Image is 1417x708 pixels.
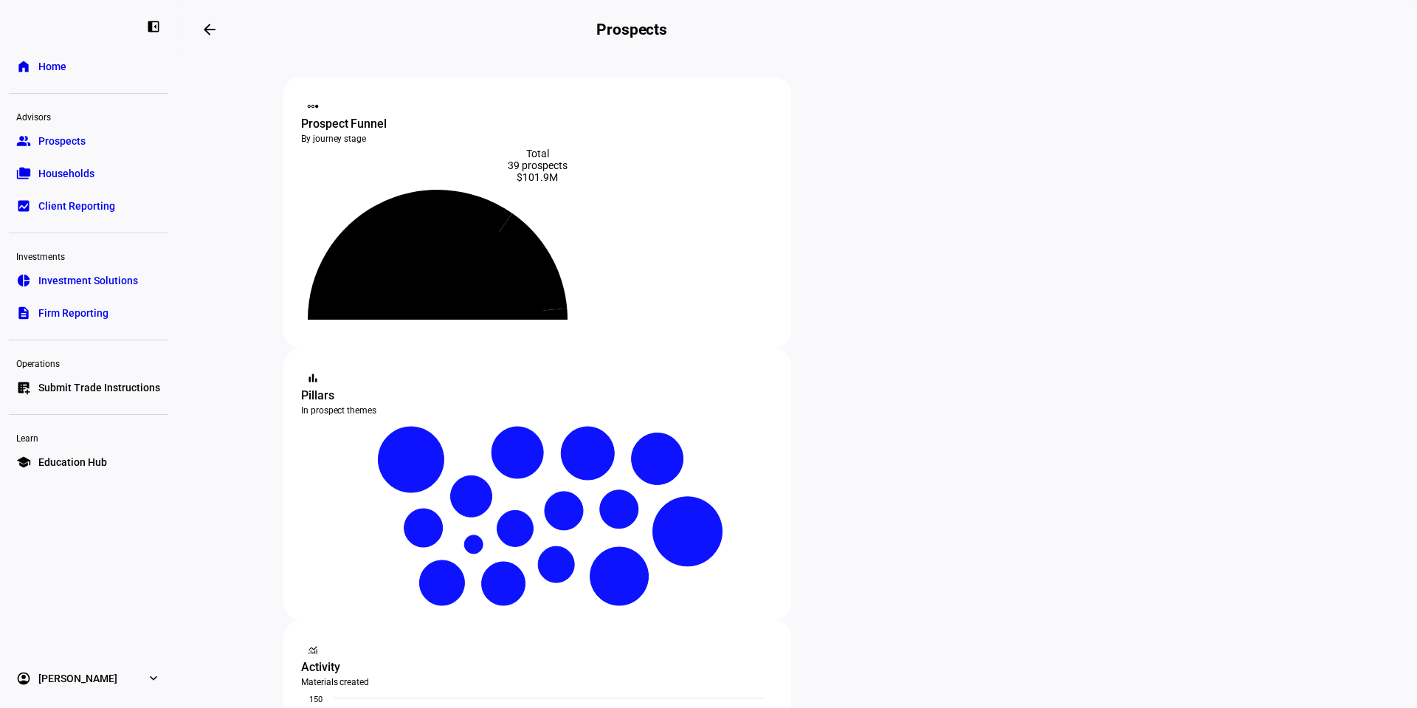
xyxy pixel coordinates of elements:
div: Activity [301,659,773,676]
span: Submit Trade Instructions [38,380,160,395]
div: Prospect Funnel [301,115,773,133]
div: Materials created [301,676,773,688]
h2: Prospects [596,21,667,38]
div: Advisors [9,106,168,126]
span: [PERSON_NAME] [38,671,117,686]
eth-mat-symbol: description [16,306,31,320]
div: Total [301,148,773,159]
a: homeHome [9,52,168,81]
div: In prospect themes [301,405,773,416]
mat-icon: monitoring [306,642,320,657]
span: Households [38,166,94,181]
a: descriptionFirm Reporting [9,298,168,328]
a: groupProspects [9,126,168,156]
eth-mat-symbol: account_circle [16,671,31,686]
div: By journey stage [301,133,773,145]
span: Firm Reporting [38,306,108,320]
eth-mat-symbol: left_panel_close [146,19,161,34]
eth-mat-symbol: bid_landscape [16,199,31,213]
div: Pillars [301,387,773,405]
a: folder_copyHouseholds [9,159,168,188]
mat-icon: bar_chart [306,371,320,385]
div: Investments [9,245,168,266]
span: Client Reporting [38,199,115,213]
eth-mat-symbol: pie_chart [16,273,31,288]
a: pie_chartInvestment Solutions [9,266,168,295]
div: Operations [9,352,168,373]
span: Home [38,59,66,74]
span: Prospects [38,134,86,148]
eth-mat-symbol: group [16,134,31,148]
eth-mat-symbol: expand_more [146,671,161,686]
eth-mat-symbol: folder_copy [16,166,31,181]
text: 150 [309,695,323,704]
eth-mat-symbol: home [16,59,31,74]
eth-mat-symbol: school [16,455,31,470]
mat-icon: steppers [306,99,320,114]
eth-mat-symbol: list_alt_add [16,380,31,395]
a: bid_landscapeClient Reporting [9,191,168,221]
span: Investment Solutions [38,273,138,288]
mat-icon: arrow_backwards [201,21,218,38]
div: 39 prospects [301,159,773,171]
span: Education Hub [38,455,107,470]
div: $101.9M [301,171,773,183]
div: Learn [9,427,168,447]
